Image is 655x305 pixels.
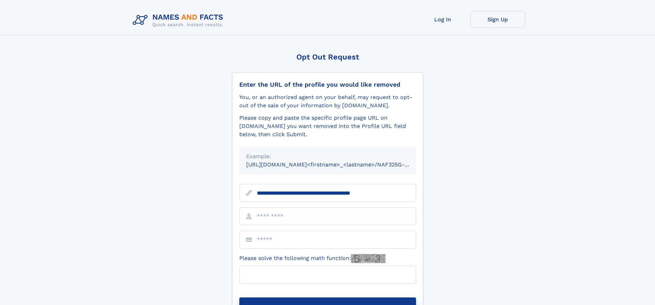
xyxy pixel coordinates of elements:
a: Sign Up [470,11,525,28]
div: Opt Out Request [232,53,423,61]
div: Example: [246,152,409,161]
div: Please copy and paste the specific profile page URL on [DOMAIN_NAME] you want removed into the Pr... [239,114,416,139]
div: Enter the URL of the profile you would like removed [239,81,416,88]
a: Log In [415,11,470,28]
div: You, or an authorized agent on your behalf, may request to opt-out of the sale of your informatio... [239,93,416,110]
img: Logo Names and Facts [130,11,229,30]
small: [URL][DOMAIN_NAME]<firstname>_<lastname>/NAF325G-xxxxxxxx [246,161,429,168]
label: Please solve the following math function: [239,254,385,263]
